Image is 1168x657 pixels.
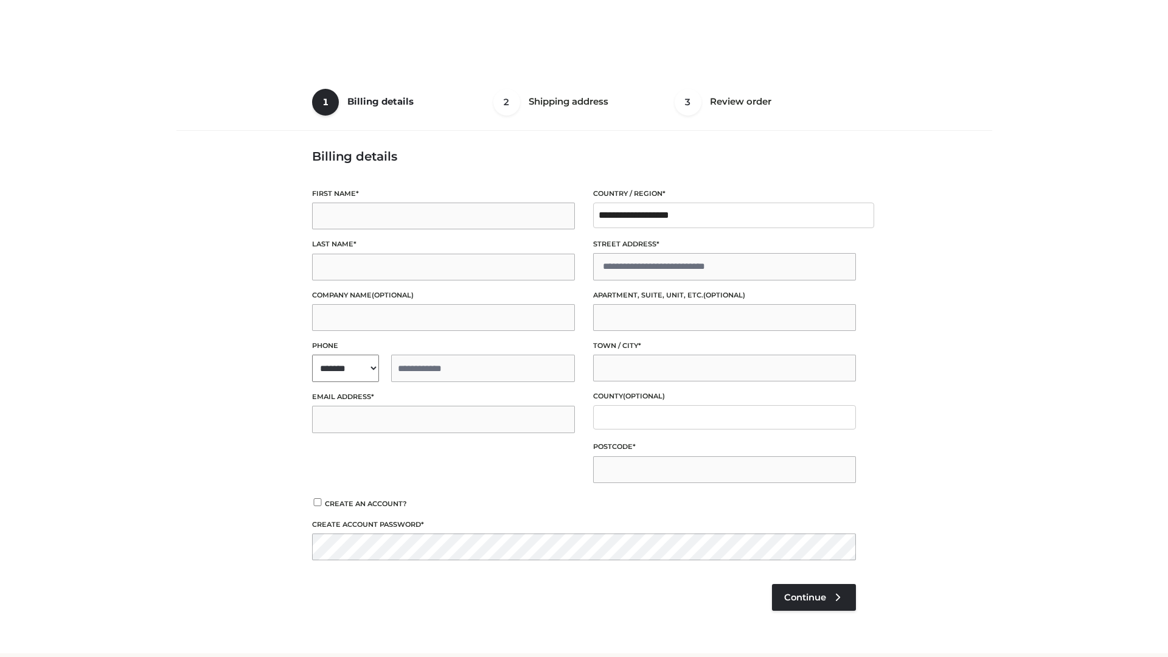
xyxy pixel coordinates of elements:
label: Email address [312,391,575,403]
label: County [593,391,856,402]
span: Shipping address [529,96,608,107]
label: Street address [593,238,856,250]
label: Phone [312,340,575,352]
label: First name [312,188,575,200]
span: 1 [312,89,339,116]
label: Postcode [593,441,856,453]
label: Last name [312,238,575,250]
label: Company name [312,290,575,301]
input: Create an account? [312,498,323,506]
span: 3 [675,89,701,116]
span: (optional) [703,291,745,299]
span: (optional) [623,392,665,400]
a: Continue [772,584,856,611]
span: Create an account? [325,499,407,508]
span: Review order [710,96,771,107]
label: Country / Region [593,188,856,200]
span: 2 [493,89,520,116]
label: Apartment, suite, unit, etc. [593,290,856,301]
span: Billing details [347,96,414,107]
label: Create account password [312,519,856,530]
span: (optional) [372,291,414,299]
label: Town / City [593,340,856,352]
span: Continue [784,592,826,603]
h3: Billing details [312,149,856,164]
